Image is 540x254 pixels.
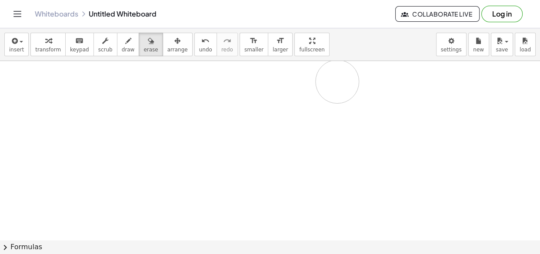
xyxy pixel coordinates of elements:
span: new [473,47,484,53]
span: save [496,47,508,53]
span: transform [35,47,61,53]
button: Log in [481,6,523,22]
button: load [515,33,536,56]
button: keyboardkeypad [65,33,94,56]
button: draw [117,33,140,56]
span: larger [273,47,288,53]
span: draw [122,47,135,53]
button: new [468,33,489,56]
span: insert [9,47,24,53]
a: Whiteboards [35,10,78,18]
button: Collaborate Live [395,6,480,22]
span: settings [441,47,462,53]
span: fullscreen [299,47,324,53]
i: redo [223,36,231,46]
button: insert [4,33,29,56]
button: format_sizelarger [268,33,293,56]
button: undoundo [194,33,217,56]
span: load [520,47,531,53]
span: redo [221,47,233,53]
button: save [491,33,513,56]
span: arrange [167,47,188,53]
button: redoredo [217,33,238,56]
i: undo [201,36,210,46]
button: scrub [93,33,117,56]
button: fullscreen [294,33,329,56]
button: format_sizesmaller [240,33,268,56]
i: format_size [250,36,258,46]
i: keyboard [75,36,83,46]
span: scrub [98,47,113,53]
span: erase [143,47,158,53]
button: erase [139,33,163,56]
span: keypad [70,47,89,53]
button: arrange [163,33,193,56]
span: Collaborate Live [403,10,472,18]
button: settings [436,33,467,56]
i: format_size [276,36,284,46]
button: transform [30,33,66,56]
button: Toggle navigation [10,7,24,21]
span: undo [199,47,212,53]
span: smaller [244,47,263,53]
